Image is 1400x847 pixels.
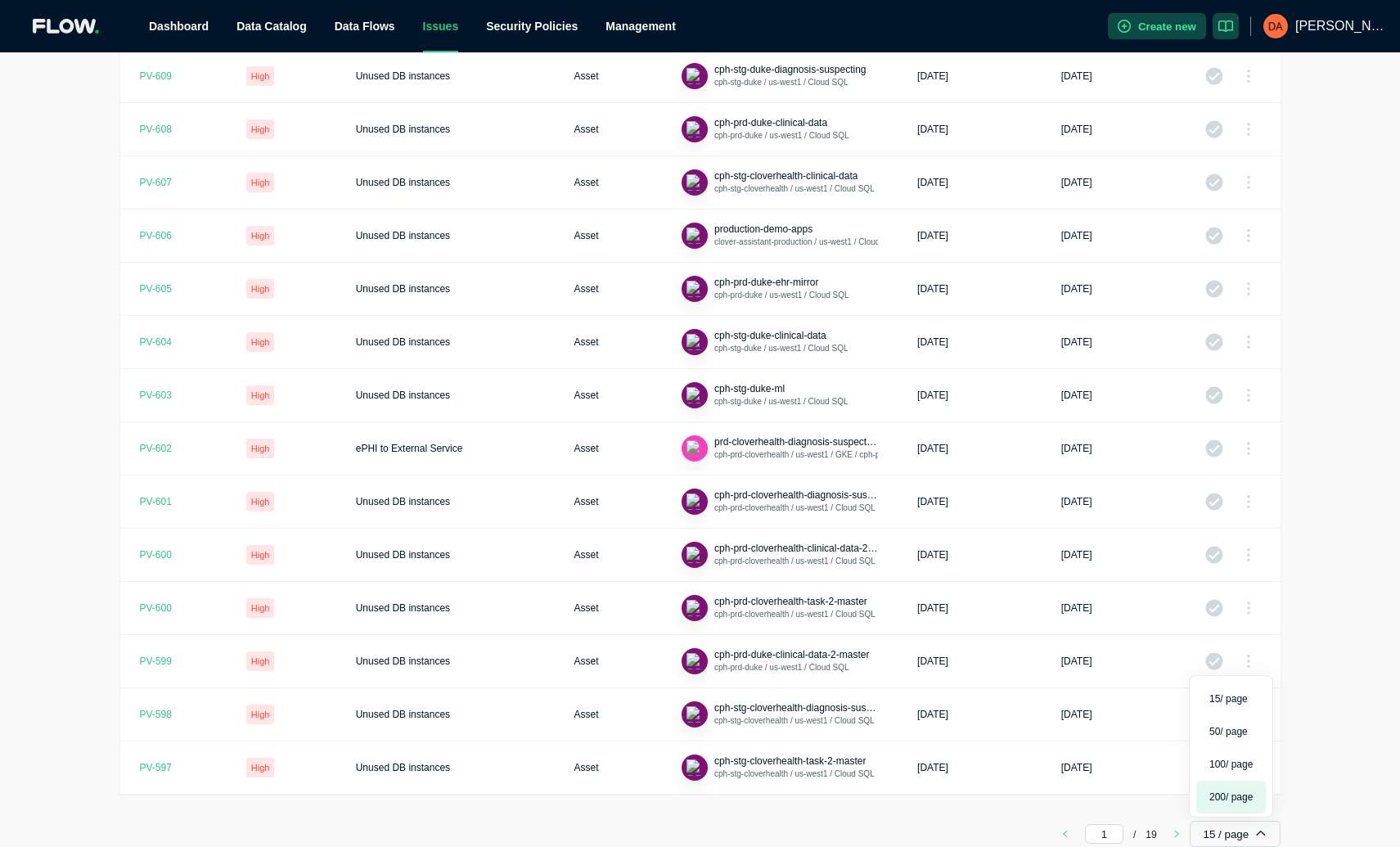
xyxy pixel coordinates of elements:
button: cph-stg-cloverhealth-diagnosis-suspecting-2-master [714,701,878,714]
div: [DATE] [917,389,948,402]
span: cph-prd-cloverhealth-diagnosis-suspecting-2-master [714,489,941,501]
div: [DATE] [917,336,948,349]
span: cph-stg-duke-ml [714,383,785,394]
button: cph-stg-duke-clinical-data [714,329,826,342]
div: [DATE] [917,229,948,242]
div: PV- 609 [140,70,172,83]
a: Data Catalog [236,20,307,33]
span: cph-prd-duke / us-west1 / Cloud SQL [714,291,849,300]
button: 15/ page [1196,683,1266,715]
button: cph-prd-cloverhealth-diagnosis-suspecting-2-master [714,489,878,502]
div: High [246,173,275,192]
span: Unused DB instances [356,177,450,188]
div: High [246,598,275,618]
div: [DATE] [1061,123,1092,136]
span: Unused DB instances [356,283,450,295]
button: DBInstance [682,169,708,196]
button: DBInstance [682,701,708,728]
div: [DATE] [1061,389,1092,402]
button: DBInstance [682,116,708,142]
span: cph-prd-duke-ehr-mirror [714,277,818,288]
div: PV- 598 [140,708,172,721]
div: High [246,119,275,139]
span: 50 / page [1209,725,1248,738]
div: [DATE] [917,70,948,83]
button: 50/ page [1196,715,1266,748]
li: Next Page [1164,824,1190,844]
span: 100 / page [1209,758,1253,771]
span: cph-prd-cloverhealth / us-west1 / Cloud SQL [714,556,876,565]
span: Unused DB instances [356,762,450,773]
span: cph-stg-duke / us-west1 / Cloud SQL [714,78,848,87]
div: High [246,705,275,724]
span: Unused DB instances [356,390,450,401]
span: cph-prd-cloverhealth / us-west1 / Cloud SQL [714,503,876,512]
span: Unused DB instances [356,709,450,720]
div: [DATE] [917,282,948,295]
div: DBInstancecph-prd-cloverhealth-task-2-mastercph-prd-cloverhealth / us-west1 / Cloud SQL [682,595,876,621]
button: cph-prd-cloverhealth-task-2-master [714,595,867,608]
a: Security Policies [486,20,578,33]
div: DBInstancecph-prd-duke-clinical-data-2-mastercph-prd-duke / us-west1 / Cloud SQL [682,648,869,674]
button: cph-prd-duke-ehr-mirror [714,276,818,289]
div: DBInstancecph-stg-cloverhealth-task-2-mastercph-stg-cloverhealth / us-west1 / Cloud SQL [682,755,875,781]
button: DBInstance [682,489,708,515]
span: Asset [574,656,599,667]
button: DBInstance [682,435,708,462]
div: [DATE] [917,601,948,615]
span: 15 / page [1209,692,1248,705]
span: cph-stg-duke-clinical-data [714,330,826,341]
button: DBInstance [682,276,708,302]
span: Asset [574,709,599,720]
span: cph-prd-cloverhealth / us-west1 / Cloud SQL [714,610,876,619]
img: DBInstance [686,174,704,191]
div: [DATE] [1061,548,1092,561]
div: [DATE] [1061,761,1092,774]
div: PV- 602 [140,442,172,455]
div: [DATE] [1061,336,1092,349]
button: DBInstance [682,223,708,249]
div: PV- 603 [140,389,172,402]
button: DBInstance [682,382,708,408]
span: cph-prd-cloverhealth-clinical-data-2-master [714,543,901,554]
span: production-demo-apps [714,223,813,235]
span: cph-prd-cloverhealth / us-west1 / GKE / cph-prd-cloverhealth-cluster / prod [714,450,984,459]
img: DBInstance [686,600,704,617]
div: High [246,492,275,511]
div: High [246,385,275,405]
span: Asset [574,549,599,561]
div: PV- 605 [140,282,172,295]
div: DBInstancecph-stg-cloverhealth-diagnosis-suspecting-2-mastercph-stg-cloverhealth / us-west1 / Clo... [682,701,878,728]
span: Unused DB instances [356,230,450,241]
div: [DATE] [1061,601,1092,615]
div: High [246,439,275,458]
span: / [1133,829,1136,840]
button: production-demo-apps [714,223,813,236]
span: Unused DB instances [356,496,450,507]
div: High [246,332,275,352]
div: High [246,226,275,246]
span: Asset [574,762,599,773]
div: DBInstancecph-prd-cloverhealth-clinical-data-2-mastercph-prd-cloverhealth / us-west1 / Cloud SQL [682,542,878,568]
div: PV- 600 [140,601,172,615]
div: High [246,545,275,565]
span: Data Flows [335,20,395,33]
span: cph-stg-cloverhealth / us-west1 / Cloud SQL [714,716,875,725]
img: DBInstance [686,653,704,670]
span: Unused DB instances [356,549,450,561]
button: cph-prd-duke-clinical-data-2-master [714,648,869,661]
span: cph-prd-duke / us-west1 / Cloud SQL [714,663,849,672]
div: High [246,66,275,86]
div: [DATE] [917,495,948,508]
button: cph-stg-cloverhealth-task-2-master [714,755,866,768]
img: DBInstance [686,281,704,298]
button: cph-prd-duke-clinical-data [714,116,827,129]
img: DBInstance [686,228,704,245]
span: Asset [574,390,599,401]
div: [DATE] [1061,495,1092,508]
li: 1/19 [1085,824,1157,844]
span: Asset [574,336,599,348]
img: DBInstance [686,759,704,777]
span: cph-prd-duke-clinical-data [714,117,827,128]
span: cph-prd-duke / us-west1 / Cloud SQL [714,131,849,140]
